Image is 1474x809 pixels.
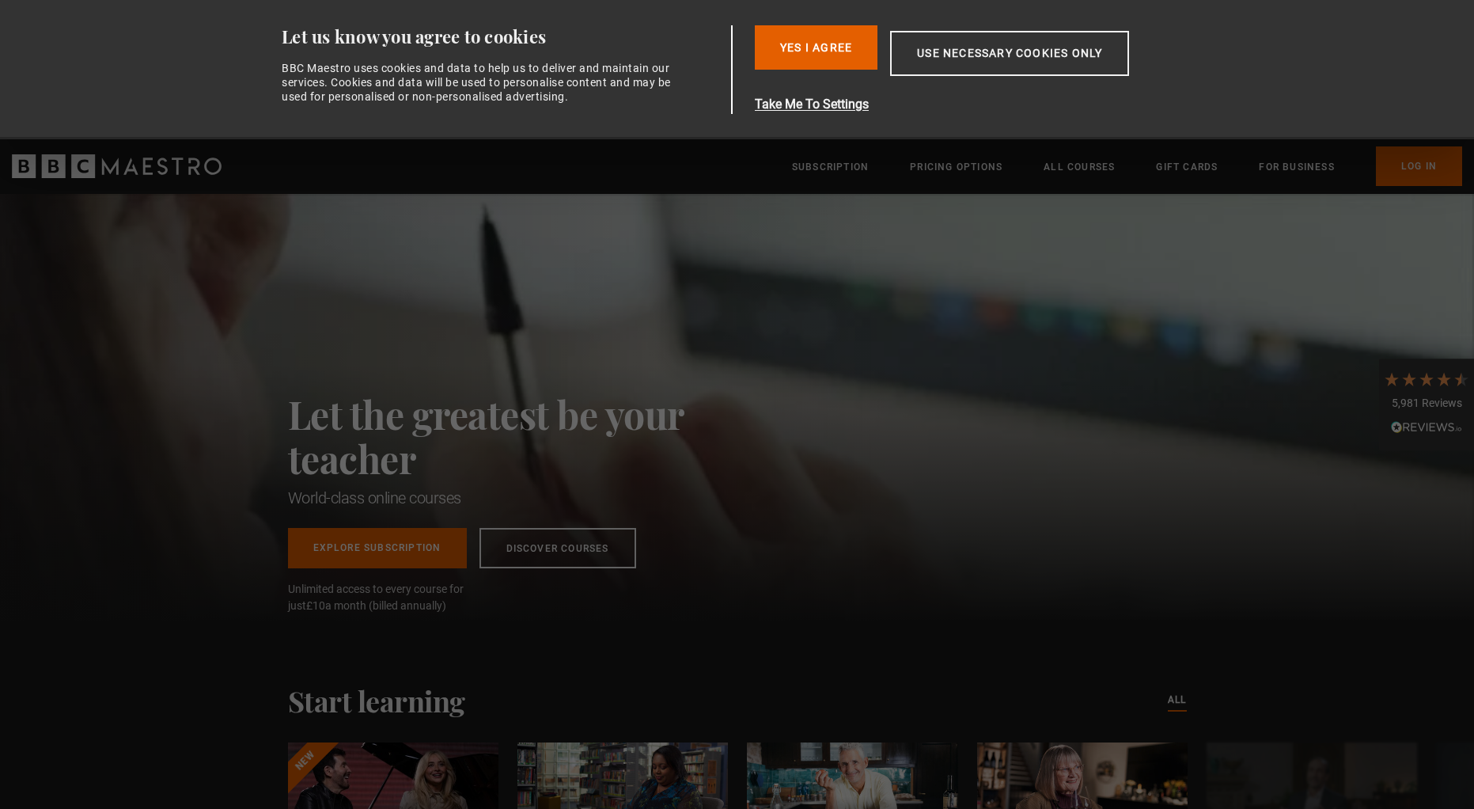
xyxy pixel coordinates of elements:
a: Log In [1376,146,1462,186]
button: Use necessary cookies only [890,31,1129,76]
div: 5,981 ReviewsRead All Reviews [1379,359,1474,450]
a: For business [1259,159,1334,175]
button: Take Me To Settings [755,95,1204,114]
div: BBC Maestro uses cookies and data to help us to deliver and maintain our services. Cookies and da... [282,61,680,104]
span: £10 [306,599,325,612]
a: Gift Cards [1156,159,1218,175]
a: All [1168,692,1187,709]
a: Discover Courses [479,528,636,568]
svg: BBC Maestro [12,154,222,178]
img: REVIEWS.io [1391,421,1462,432]
div: 5,981 Reviews [1383,396,1470,412]
a: Explore Subscription [288,528,467,568]
div: Read All Reviews [1383,420,1470,439]
div: 4.7 Stars [1383,370,1470,388]
a: All Courses [1044,159,1115,175]
h2: Let the greatest be your teacher [288,392,755,480]
h2: Start learning [288,684,465,717]
nav: Primary [792,146,1462,186]
span: Unlimited access to every course for just a month (billed annually) [288,581,502,614]
a: Pricing Options [910,159,1002,175]
h1: World-class online courses [288,487,755,509]
a: Subscription [792,159,869,175]
button: Yes I Agree [755,25,877,70]
div: Let us know you agree to cookies [282,25,725,48]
